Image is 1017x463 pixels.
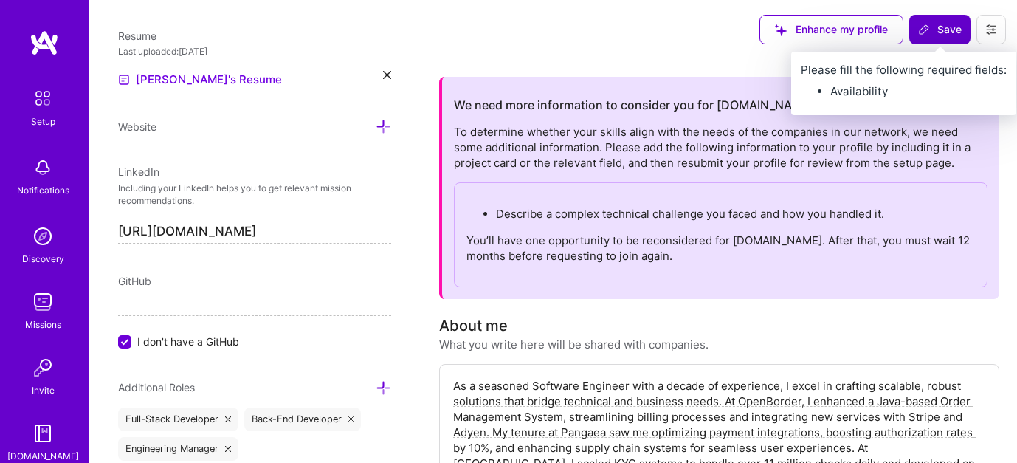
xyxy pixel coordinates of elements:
[496,206,975,222] p: Describe a complex technical challenge you faced and how you handled it.
[383,71,391,79] i: icon Close
[118,165,159,178] span: LinkedIn
[118,437,238,461] div: Engineering Manager
[454,124,987,287] div: To determine whether your skills align with the needs of the companies in our network, we need so...
[28,419,58,448] img: guide book
[118,74,130,86] img: Resume
[909,15,971,44] button: Save
[25,317,61,332] div: Missions
[118,275,151,287] span: GitHub
[118,120,156,133] span: Website
[118,30,156,42] span: Resume
[225,446,231,452] i: icon Close
[27,83,58,114] img: setup
[244,408,362,431] div: Back-End Developer
[28,287,58,317] img: teamwork
[775,22,888,37] span: Enhance my profile
[22,251,64,267] div: Discovery
[32,383,55,398] div: Invite
[118,381,195,394] span: Additional Roles
[439,315,508,337] div: About me
[28,222,58,251] img: discovery
[775,24,787,36] i: icon SuggestedTeams
[225,416,231,422] i: icon Close
[17,182,69,198] div: Notifications
[466,233,975,264] p: You’ll have one opportunity to be reconsidered for [DOMAIN_NAME]. After that, you must wait 12 mo...
[30,30,59,56] img: logo
[348,416,354,422] i: icon Close
[439,337,709,352] div: What you write here will be shared with companies.
[28,153,58,182] img: bell
[28,353,58,383] img: Invite
[118,182,391,208] p: Including your LinkedIn helps you to get relevant mission recommendations.
[118,44,391,59] div: Last uploaded: [DATE]
[118,71,282,89] a: [PERSON_NAME]'s Resume
[759,15,903,44] button: Enhance my profile
[918,22,962,37] span: Save
[118,408,238,431] div: Full-Stack Developer
[137,334,239,349] span: I don't have a GitHub
[454,98,814,112] h2: We need more information to consider you for [DOMAIN_NAME]
[31,114,55,129] div: Setup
